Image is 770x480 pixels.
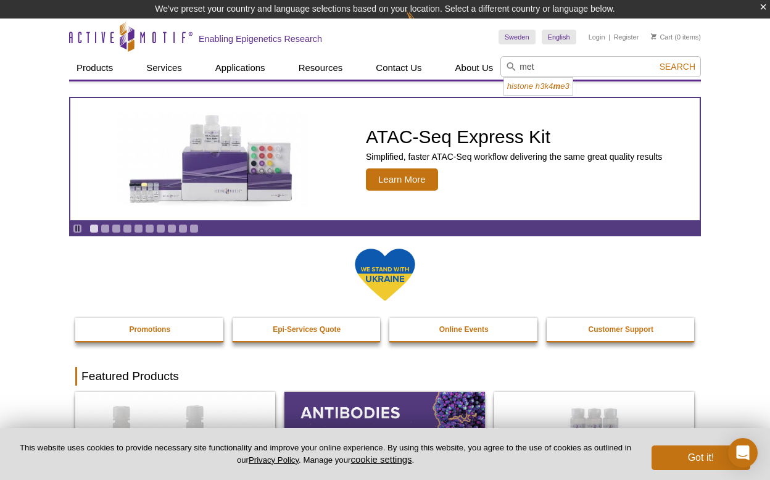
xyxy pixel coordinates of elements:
a: Go to slide 2 [101,224,110,233]
strong: Promotions [129,325,170,334]
img: Change Here [406,9,439,38]
h2: Enabling Epigenetics Research [199,33,322,44]
input: Keyword, Cat. No. [500,56,701,77]
li: | [608,30,610,44]
img: ATAC-Seq Express Kit [110,112,314,206]
a: Privacy Policy [249,455,299,465]
span: Learn More [366,168,438,191]
a: Services [139,56,189,80]
i: histone h3k4 e3 [507,81,569,91]
p: Simplified, faster ATAC-Seq workflow delivering the same great quality results [366,151,662,162]
li: (0 items) [651,30,701,44]
a: Products [69,56,120,80]
a: Go to slide 7 [156,224,165,233]
a: Go to slide 9 [178,224,188,233]
button: cookie settings [350,454,412,465]
h2: ATAC-Seq Express Kit [366,128,662,146]
a: Online Events [389,318,539,341]
p: This website uses cookies to provide necessary site functionality and improve your online experie... [20,442,631,466]
a: Login [589,33,605,41]
a: English [542,30,576,44]
a: Customer Support [547,318,696,341]
a: Go to slide 5 [134,224,143,233]
img: Your Cart [651,33,656,39]
a: Contact Us [368,56,429,80]
a: About Us [448,56,501,80]
article: ATAC-Seq Express Kit [70,98,700,220]
a: Go to slide 6 [145,224,154,233]
img: We Stand With Ukraine [354,247,416,302]
a: Cart [651,33,673,41]
span: Search [660,62,695,72]
a: Register [613,33,639,41]
button: Got it! [652,445,750,470]
strong: Online Events [439,325,489,334]
a: Sweden [499,30,536,44]
a: Promotions [75,318,225,341]
div: Open Intercom Messenger [728,438,758,468]
a: Resources [291,56,350,80]
h2: Featured Products [75,367,695,386]
a: Applications [208,56,273,80]
a: Go to slide 10 [189,224,199,233]
a: Go to slide 4 [123,224,132,233]
strong: m [553,81,560,91]
a: ATAC-Seq Express Kit ATAC-Seq Express Kit Simplified, faster ATAC-Seq workflow delivering the sam... [70,98,700,220]
a: Epi-Services Quote [233,318,382,341]
strong: Customer Support [589,325,653,334]
a: Go to slide 1 [89,224,99,233]
button: Search [656,61,699,72]
a: Toggle autoplay [73,224,82,233]
strong: Epi-Services Quote [273,325,341,334]
a: Go to slide 8 [167,224,176,233]
a: Go to slide 3 [112,224,121,233]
